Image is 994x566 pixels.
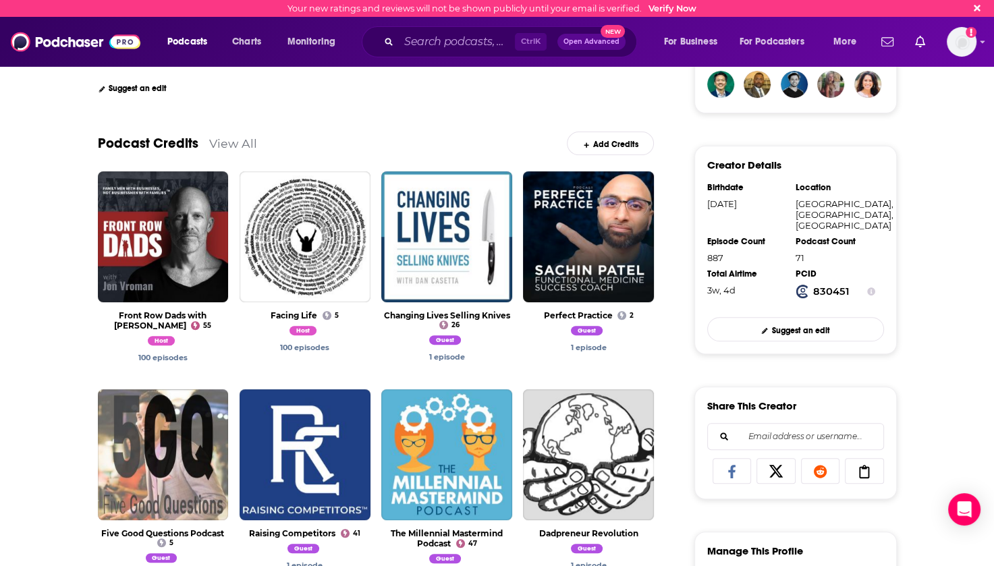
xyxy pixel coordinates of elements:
button: Open AdvancedNew [557,34,626,50]
div: Open Intercom Messenger [948,493,981,526]
button: open menu [158,31,225,53]
img: lizrich2021 [817,71,844,98]
div: Your new ratings and reviews will not be shown publicly until your email is verified. [287,3,696,13]
a: View All [209,136,257,150]
strong: 830451 [813,285,850,298]
a: 26 [439,320,460,329]
h3: Creator Details [707,159,781,171]
a: Five Good Questions Podcast [101,528,224,538]
h3: Share This Creator [707,399,796,412]
a: Dadpreneur Revolution [539,528,638,538]
a: Front Row Dads with Jon Vroman [114,310,206,331]
span: 55 [203,323,211,329]
a: Jon Vroman [429,556,464,565]
span: More [833,32,856,51]
button: open menu [731,31,824,53]
span: For Business [664,32,717,51]
div: [DATE] [707,198,787,209]
span: Guest [146,553,177,563]
a: 41 [341,529,360,538]
div: Location [796,182,875,193]
div: 71 [796,252,875,263]
a: Verify Now [648,3,696,13]
a: 47 [456,539,477,548]
a: Share on X/Twitter [756,458,796,484]
button: open menu [655,31,734,53]
a: Jon Vroman [289,328,320,337]
button: open menu [824,31,873,53]
span: Guest [571,326,603,335]
a: Jon Vroman [148,338,178,347]
a: 5 [157,538,173,547]
span: Open Advanced [563,38,619,45]
span: Host [148,336,175,345]
span: Host [289,326,316,335]
a: The Millennial Mastermind Podcast [391,528,503,548]
span: 2 [630,313,634,318]
a: Add Credits [567,132,654,155]
div: 887 [707,252,787,263]
div: Podcast Count [796,236,875,247]
a: Share on Reddit [801,458,840,484]
a: Podchaser - Follow, Share and Rate Podcasts [11,29,140,55]
a: 5 [323,311,339,320]
img: BeckyFife [854,71,881,98]
span: Guest [429,554,461,563]
a: Suggest an edit [98,84,167,93]
img: elbaihi.ms [744,71,771,98]
span: 5 [169,540,173,546]
a: Show notifications dropdown [876,30,899,53]
span: 47 [468,541,476,546]
a: Jon Vroman [138,353,188,362]
span: 5 [335,313,339,318]
button: Show Info [867,285,875,298]
div: Search podcasts, credits, & more... [375,26,650,57]
a: 2 [617,311,634,320]
div: PCID [796,268,875,279]
a: Perfect Practice [543,310,612,320]
input: Search podcasts, credits, & more... [399,31,515,53]
a: Jon Vroman [287,546,323,555]
span: 41 [353,531,360,536]
a: Share on Facebook [713,458,752,484]
span: Charts [232,32,261,51]
img: Podchaser Creator ID logo [796,285,809,298]
a: Changing Lives Selling Knives [384,310,510,320]
span: For Podcasters [740,32,804,51]
a: 55 [191,321,211,330]
a: Jon Vroman [429,337,464,347]
span: New [601,25,625,38]
img: hector_podcast [781,71,808,98]
h3: Manage This Profile [707,544,803,557]
a: Jon Vroman [146,555,181,565]
div: [GEOGRAPHIC_DATA], [GEOGRAPHIC_DATA], [GEOGRAPHIC_DATA] [796,198,875,231]
div: Episode Count [707,236,787,247]
a: Raising Competitors [249,528,335,538]
a: Show notifications dropdown [910,30,931,53]
input: Email address or username... [719,424,873,449]
span: Podcasts [167,32,207,51]
img: User Profile [947,27,976,57]
div: Total Airtime [707,268,787,279]
span: Guest [571,544,603,553]
a: Facing Life [271,310,317,320]
span: Ctrl K [515,33,547,51]
img: inspiredmoney [707,71,734,98]
span: Guest [429,335,461,345]
span: Logged in as kimmiveritas [947,27,976,57]
a: Jon Vroman [571,343,607,352]
svg: Email not verified [966,27,976,38]
div: Birthdate [707,182,787,193]
button: open menu [278,31,353,53]
span: 615 hours, 26 minutes, 4 seconds [707,285,736,295]
a: Podcast Credits [98,135,198,152]
a: Copy Link [845,458,884,484]
a: Jon Vroman [571,546,606,555]
div: Search followers [707,423,884,450]
span: Guest [287,544,319,553]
